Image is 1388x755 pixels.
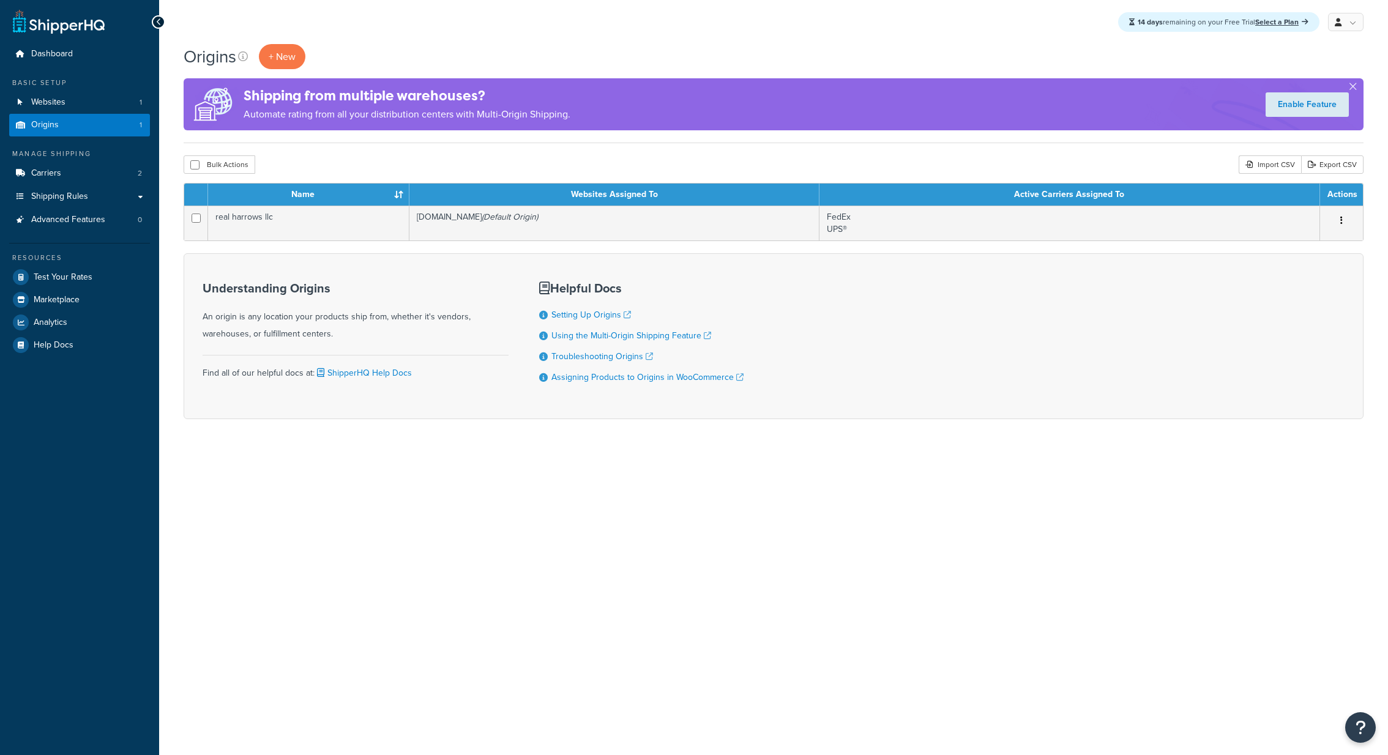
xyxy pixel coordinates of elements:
th: Actions [1320,184,1363,206]
a: Dashboard [9,43,150,65]
span: 1 [140,120,142,130]
span: + New [269,50,296,64]
div: An origin is any location your products ship from, whether it's vendors, warehouses, or fulfillme... [203,281,509,343]
button: Open Resource Center [1345,712,1376,743]
i: (Default Origin) [482,210,538,223]
a: Origins 1 [9,114,150,136]
a: + New [259,44,305,69]
span: 1 [140,97,142,108]
a: Setting Up Origins [551,308,631,321]
a: Help Docs [9,334,150,356]
h3: Helpful Docs [539,281,744,295]
th: Name : activate to sort column ascending [208,184,409,206]
span: Test Your Rates [34,272,92,283]
span: Carriers [31,168,61,179]
button: Bulk Actions [184,155,255,174]
a: Shipping Rules [9,185,150,208]
span: 0 [138,215,142,225]
a: ShipperHQ Help Docs [315,366,412,379]
td: FedEx UPS® [819,206,1320,240]
a: Select a Plan [1255,17,1308,28]
a: Troubleshooting Origins [551,350,653,363]
td: [DOMAIN_NAME] [409,206,819,240]
img: ad-origins-multi-dfa493678c5a35abed25fd24b4b8a3fa3505936ce257c16c00bdefe2f3200be3.png [184,78,244,130]
div: Resources [9,253,150,263]
li: Carriers [9,162,150,185]
span: Dashboard [31,49,73,59]
span: Help Docs [34,340,73,351]
span: Websites [31,97,65,108]
th: Websites Assigned To [409,184,819,206]
div: Manage Shipping [9,149,150,159]
strong: 14 days [1138,17,1163,28]
div: Find all of our helpful docs at: [203,355,509,382]
span: Origins [31,120,59,130]
h1: Origins [184,45,236,69]
div: Basic Setup [9,78,150,88]
span: Shipping Rules [31,192,88,202]
td: real harrows llc [208,206,409,240]
span: 2 [138,168,142,179]
a: Analytics [9,311,150,333]
a: ShipperHQ Home [13,9,105,34]
a: Test Your Rates [9,266,150,288]
a: Enable Feature [1266,92,1349,117]
span: Analytics [34,318,67,328]
div: remaining on your Free Trial [1118,12,1319,32]
h4: Shipping from multiple warehouses? [244,86,570,106]
li: Advanced Features [9,209,150,231]
h3: Understanding Origins [203,281,509,295]
li: Websites [9,91,150,114]
a: Assigning Products to Origins in WooCommerce [551,371,744,384]
span: Advanced Features [31,215,105,225]
a: Using the Multi-Origin Shipping Feature [551,329,711,342]
a: Export CSV [1301,155,1364,174]
a: Websites 1 [9,91,150,114]
div: Import CSV [1239,155,1301,174]
span: Marketplace [34,295,80,305]
p: Automate rating from all your distribution centers with Multi-Origin Shipping. [244,106,570,123]
a: Carriers 2 [9,162,150,185]
th: Active Carriers Assigned To [819,184,1320,206]
a: Marketplace [9,289,150,311]
a: Advanced Features 0 [9,209,150,231]
li: Origins [9,114,150,136]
